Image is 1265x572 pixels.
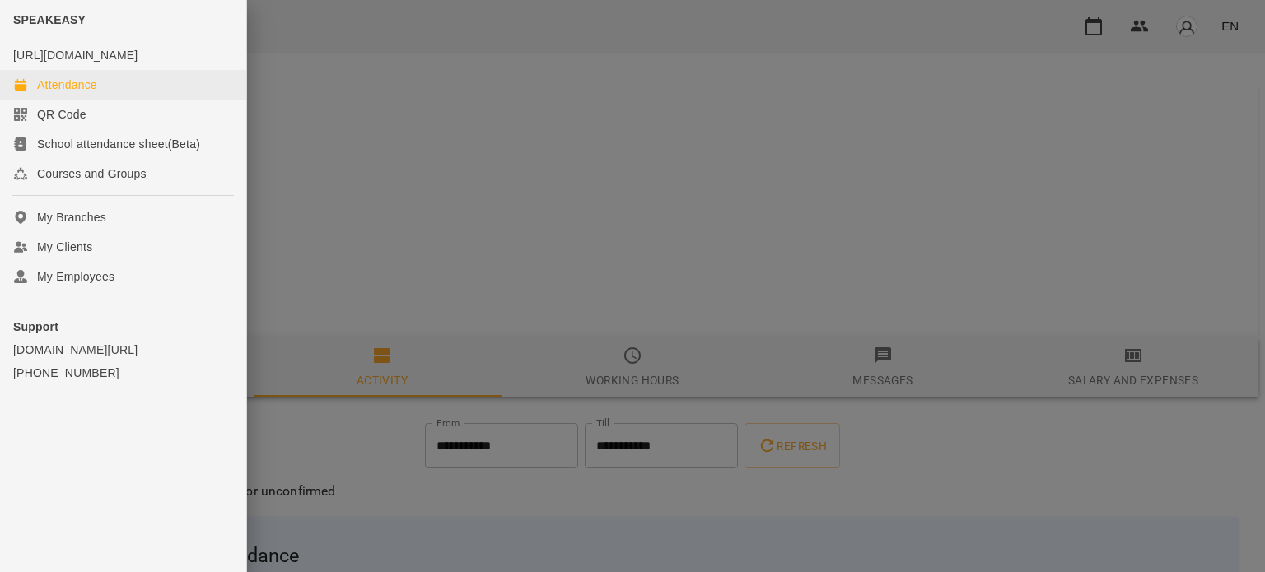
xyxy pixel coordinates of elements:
div: My Clients [37,239,92,255]
div: School attendance sheet(Beta) [37,136,200,152]
div: Attendance [37,77,97,93]
p: Support [13,319,233,335]
a: [URL][DOMAIN_NAME] [13,49,138,62]
div: My Employees [37,268,114,285]
div: QR Code [37,106,86,123]
div: Courses and Groups [37,165,147,182]
a: [PHONE_NUMBER] [13,365,233,381]
span: SPEAKEASY [13,13,86,26]
div: My Branches [37,209,106,226]
a: [DOMAIN_NAME][URL] [13,342,233,358]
